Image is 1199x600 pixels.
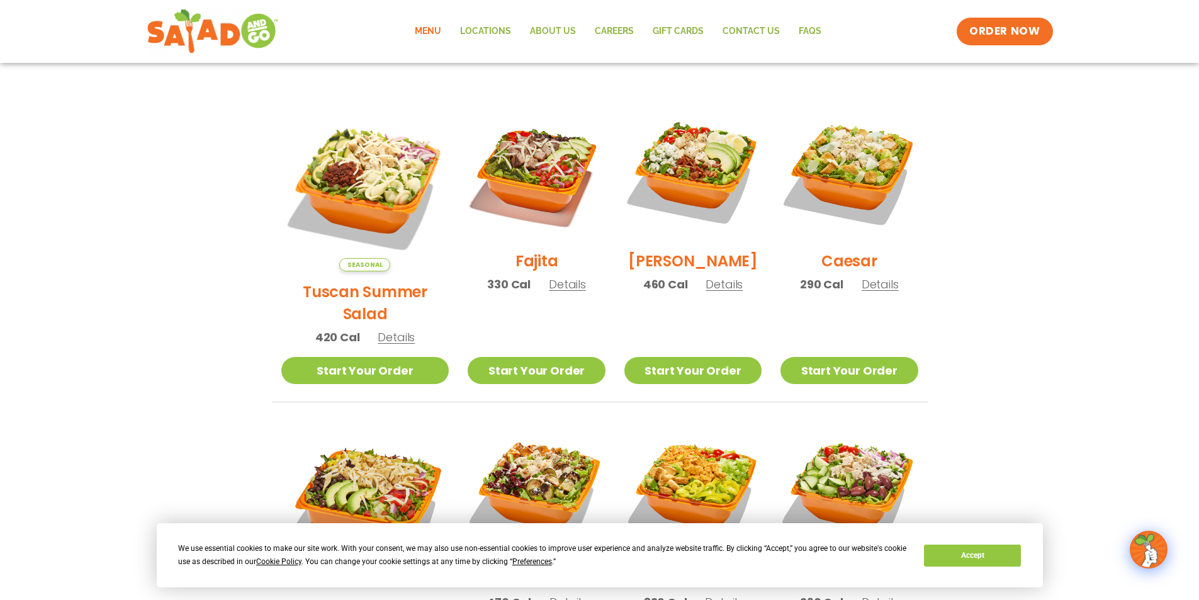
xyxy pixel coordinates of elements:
a: ORDER NOW [957,18,1052,45]
span: 420 Cal [315,329,360,346]
span: Preferences [512,557,552,566]
span: Details [862,276,899,292]
a: Start Your Order [624,357,762,384]
span: Details [549,276,586,292]
img: Product photo for Greek Salad [780,421,918,558]
img: Product photo for Roasted Autumn Salad [468,421,605,558]
span: 290 Cal [800,276,843,293]
h2: Tuscan Summer Salad [281,281,449,325]
a: Locations [451,17,521,46]
img: Product photo for Tuscan Summer Salad [281,103,449,271]
img: Product photo for BBQ Ranch Salad [281,421,449,589]
span: Seasonal [339,258,390,271]
a: Contact Us [713,17,789,46]
span: Details [706,276,743,292]
a: Menu [405,17,451,46]
a: FAQs [789,17,831,46]
a: Start Your Order [780,357,918,384]
span: ORDER NOW [969,24,1040,39]
a: Careers [585,17,643,46]
img: Product photo for Fajita Salad [468,103,605,241]
span: Cookie Policy [256,557,301,566]
h2: Caesar [821,250,877,272]
img: Product photo for Caesar Salad [780,103,918,241]
img: new-SAG-logo-768×292 [147,6,279,57]
div: We use essential cookies to make our site work. With your consent, we may also use non-essential ... [178,542,909,569]
img: wpChatIcon [1131,532,1166,567]
a: GIFT CARDS [643,17,713,46]
h2: [PERSON_NAME] [628,250,758,272]
img: Product photo for Buffalo Chicken Salad [624,421,762,558]
a: Start Your Order [281,357,449,384]
a: About Us [521,17,585,46]
span: Details [378,329,415,345]
span: 460 Cal [643,276,688,293]
a: Start Your Order [468,357,605,384]
nav: Menu [405,17,831,46]
button: Accept [924,545,1021,567]
h2: Fajita [515,250,558,272]
div: Cookie Consent Prompt [157,523,1043,587]
img: Product photo for Cobb Salad [624,103,762,241]
span: 330 Cal [487,276,531,293]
